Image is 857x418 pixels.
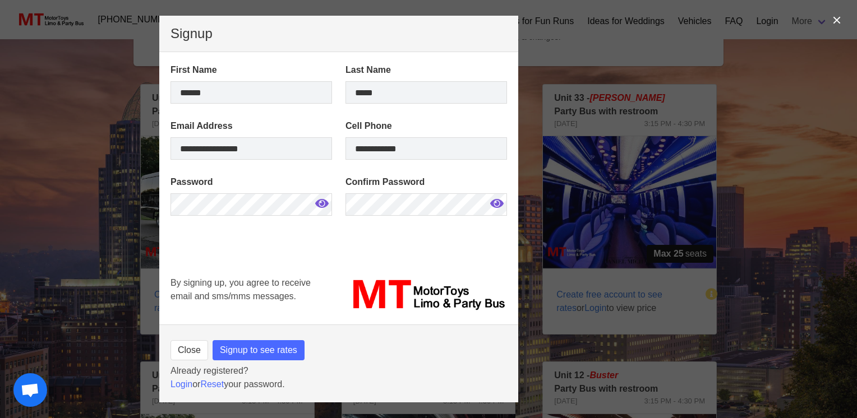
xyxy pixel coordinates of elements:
[345,63,507,77] label: Last Name
[171,340,208,360] button: Close
[171,27,507,40] p: Signup
[213,340,305,360] button: Signup to see rates
[171,63,332,77] label: First Name
[171,231,341,315] iframe: reCAPTCHA
[220,343,297,357] span: Signup to see rates
[171,119,332,133] label: Email Address
[171,378,507,391] p: or your password.
[345,276,507,313] img: MT_logo_name.png
[345,119,507,133] label: Cell Phone
[13,373,47,407] a: Open chat
[345,175,507,189] label: Confirm Password
[171,364,507,378] p: Already registered?
[171,175,332,189] label: Password
[171,379,192,389] a: Login
[200,379,224,389] a: Reset
[164,270,339,320] div: By signing up, you agree to receive email and sms/mms messages.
